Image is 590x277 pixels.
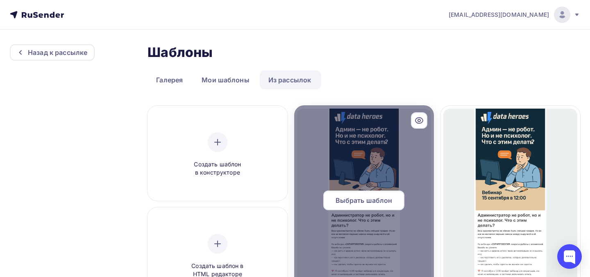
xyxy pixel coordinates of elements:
[147,44,213,61] h2: Шаблоны
[449,11,549,19] span: [EMAIL_ADDRESS][DOMAIN_NAME]
[336,195,393,205] span: Выбрать шаблон
[193,70,258,89] a: Мои шаблоны
[260,70,320,89] a: Из рассылок
[28,48,87,57] div: Назад к рассылке
[147,70,191,89] a: Галерея
[179,160,256,177] span: Создать шаблон в конструкторе
[449,7,580,23] a: [EMAIL_ADDRESS][DOMAIN_NAME]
